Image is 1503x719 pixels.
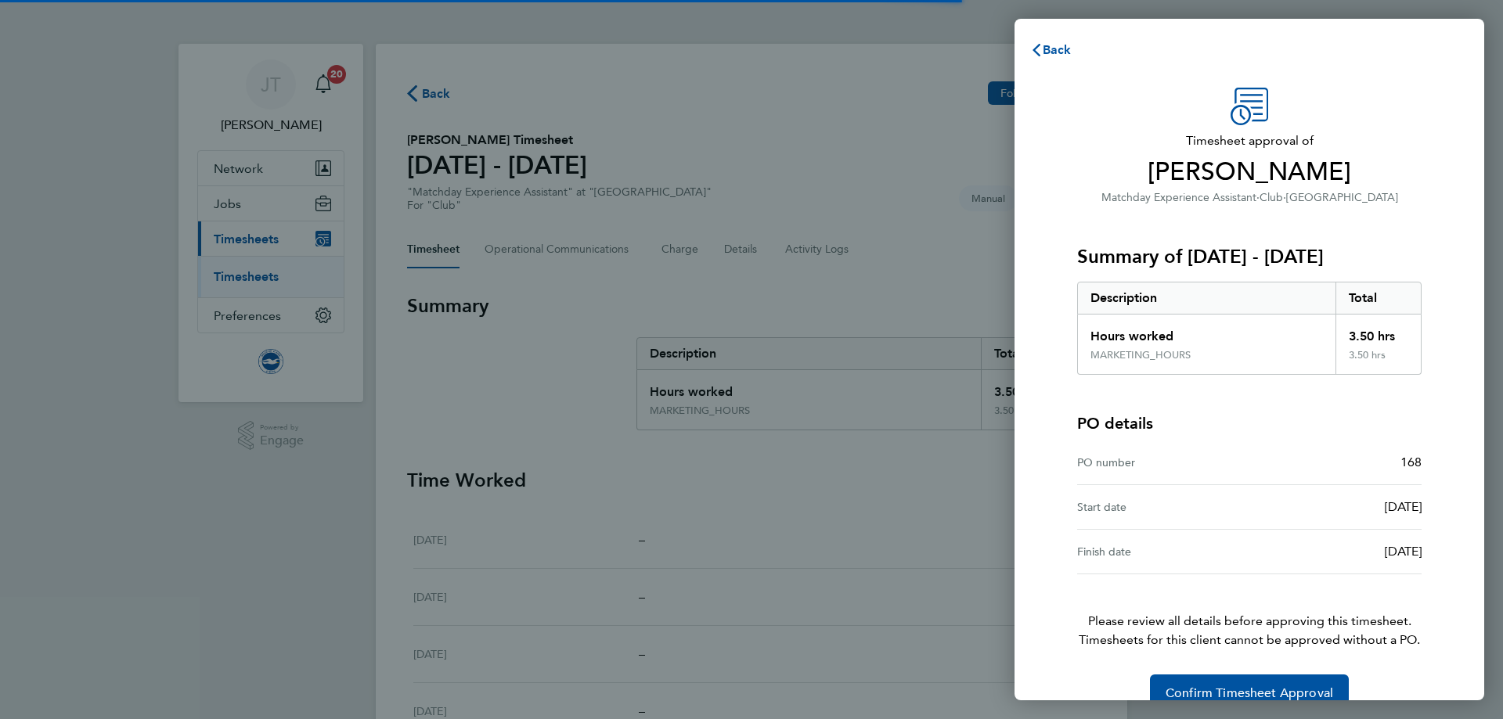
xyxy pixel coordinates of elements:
[1166,685,1333,701] span: Confirm Timesheet Approval
[1249,498,1422,516] div: [DATE]
[1101,191,1256,204] span: Matchday Experience Assistant
[1077,244,1422,269] h3: Summary of [DATE] - [DATE]
[1058,574,1440,649] p: Please review all details before approving this timesheet.
[1260,191,1283,204] span: Club
[1335,315,1422,349] div: 3.50 hrs
[1090,349,1191,361] div: MARKETING_HOURS
[1077,131,1422,150] span: Timesheet approval of
[1286,191,1398,204] span: [GEOGRAPHIC_DATA]
[1077,156,1422,188] span: [PERSON_NAME]
[1283,191,1286,204] span: ·
[1335,282,1422,314] div: Total
[1077,453,1249,472] div: PO number
[1077,498,1249,516] div: Start date
[1078,282,1335,314] div: Description
[1400,455,1422,469] span: 168
[1150,674,1349,712] button: Confirm Timesheet Approval
[1015,34,1087,66] button: Back
[1335,349,1422,374] div: 3.50 hrs
[1077,412,1153,434] h4: PO details
[1256,191,1260,204] span: ·
[1249,542,1422,561] div: [DATE]
[1077,282,1422,375] div: Summary of 01 - 30 Sep 2025
[1058,631,1440,649] span: Timesheets for this client cannot be approved without a PO.
[1077,542,1249,561] div: Finish date
[1078,315,1335,349] div: Hours worked
[1043,42,1072,57] span: Back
